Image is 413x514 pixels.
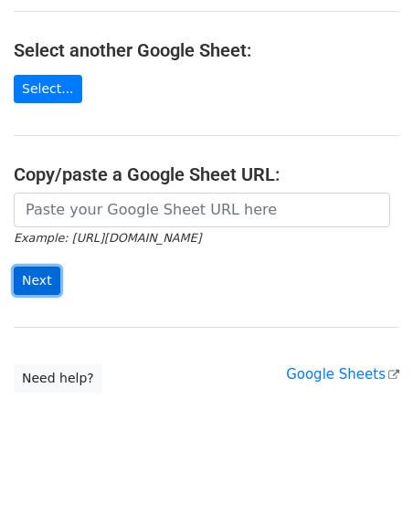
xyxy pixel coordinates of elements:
h4: Select another Google Sheet: [14,39,399,61]
h4: Copy/paste a Google Sheet URL: [14,163,399,185]
input: Next [14,267,60,295]
small: Example: [URL][DOMAIN_NAME] [14,231,201,245]
input: Paste your Google Sheet URL here [14,193,390,227]
a: Need help? [14,364,102,393]
iframe: Chat Widget [322,426,413,514]
a: Google Sheets [286,366,399,383]
a: Select... [14,75,82,103]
